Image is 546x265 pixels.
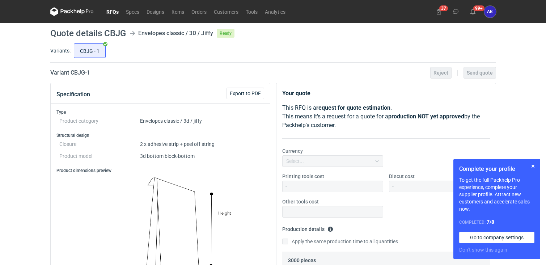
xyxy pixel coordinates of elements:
[56,168,264,173] h3: Product dimensions preview
[230,91,261,96] span: Export to PDF
[484,6,496,18] div: Agnieszka Biniarz
[138,29,213,38] div: Envelopes classic / 3D / Jiffy
[484,6,496,18] button: AB
[50,29,126,38] h1: Quote details CBJG
[282,238,398,245] label: Apply the same production time to all quantities
[459,232,534,243] a: Go to company settings
[467,70,493,75] span: Send quote
[467,6,479,17] button: 99+
[430,67,452,79] button: Reject
[282,104,490,130] p: This RFQ is a . This means it's a request for a quote for a by the Packhelp's customer.
[316,104,390,111] strong: request for quote estimation
[50,68,90,77] h2: Variant CBJG - 1
[56,109,264,115] h3: Type
[459,246,507,253] button: Don’t show this again
[459,218,534,226] div: Completed:
[389,173,415,180] label: Diecut cost
[143,7,168,16] a: Designs
[288,255,316,263] legend: 3000 pieces
[529,162,537,171] button: Skip for now
[388,113,464,120] strong: production NOT yet approved
[217,29,234,38] span: Ready
[459,176,534,213] p: To get the full Packhelp Pro experience, complete your supplier profile. Attract new customers an...
[59,150,140,162] dt: Product model
[50,47,71,54] label: Variants:
[282,198,319,205] label: Other tools cost
[242,7,261,16] a: Tools
[282,223,333,232] legend: Production details
[140,150,261,162] dd: 3d bottom block-bottom
[140,115,261,127] dd: Envelopes classic / 3d / jiffy
[261,7,289,16] a: Analytics
[282,90,310,97] strong: Your quote
[50,7,94,16] svg: Packhelp Pro
[74,43,106,58] label: CBJG - 1
[59,115,140,127] dt: Product category
[56,86,90,103] button: Specification
[103,7,122,16] a: RFQs
[464,67,496,79] button: Send quote
[122,7,143,16] a: Specs
[168,7,188,16] a: Items
[227,88,264,99] button: Export to PDF
[56,132,264,138] h3: Structural design
[282,147,303,155] label: Currency
[140,138,261,150] dd: 2 x adhesive strip + peel off string
[433,6,445,17] button: 37
[487,219,494,225] strong: 7 / 8
[433,70,448,75] span: Reject
[459,165,534,173] h1: Complete your profile
[188,7,210,16] a: Orders
[59,138,140,150] dt: Closure
[282,173,324,180] label: Printing tools cost
[210,7,242,16] a: Customers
